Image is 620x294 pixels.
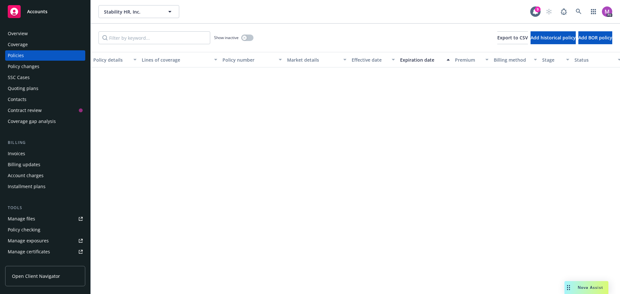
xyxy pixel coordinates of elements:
div: Expiration date [400,56,443,63]
a: Quoting plans [5,83,85,94]
button: Nova Assist [564,281,608,294]
button: Stage [540,52,572,67]
div: Policies [8,50,24,61]
a: Manage exposures [5,236,85,246]
div: Manage files [8,214,35,224]
img: photo [602,6,612,17]
div: Tools [5,205,85,211]
span: Nova Assist [578,285,603,290]
div: Policy checking [8,225,40,235]
a: SSC Cases [5,72,85,83]
div: Invoices [8,148,25,159]
button: Add historical policy [531,31,576,44]
a: Account charges [5,170,85,181]
div: Quoting plans [8,83,38,94]
a: Policies [5,50,85,61]
div: Overview [8,28,28,39]
span: Add historical policy [531,35,576,41]
button: Policy number [220,52,284,67]
a: Manage BORs [5,258,85,268]
div: Premium [455,56,481,63]
span: Accounts [27,9,47,14]
div: Stage [542,56,562,63]
a: Billing updates [5,159,85,170]
div: SSC Cases [8,72,30,83]
a: Accounts [5,3,85,21]
span: Stability HR, Inc. [104,8,160,15]
div: Contacts [8,94,26,105]
div: 9 [535,6,541,12]
button: Lines of coverage [139,52,220,67]
div: Billing method [494,56,530,63]
button: Effective date [349,52,398,67]
a: Coverage gap analysis [5,116,85,127]
a: Invoices [5,148,85,159]
a: Search [572,5,585,18]
a: Overview [5,28,85,39]
a: Start snowing [542,5,555,18]
span: Show inactive [214,35,239,40]
button: Premium [452,52,491,67]
div: Billing updates [8,159,40,170]
button: Expiration date [398,52,452,67]
div: Effective date [352,56,388,63]
button: Policy details [91,52,139,67]
div: Policy details [93,56,129,63]
button: Export to CSV [497,31,528,44]
div: Installment plans [8,181,46,192]
a: Switch app [587,5,600,18]
div: Lines of coverage [142,56,210,63]
span: Add BOR policy [578,35,612,41]
span: Export to CSV [497,35,528,41]
div: Manage exposures [8,236,49,246]
div: Policy changes [8,61,39,72]
a: Policy checking [5,225,85,235]
div: Drag to move [564,281,573,294]
button: Stability HR, Inc. [98,5,179,18]
div: Billing [5,139,85,146]
a: Coverage [5,39,85,50]
a: Installment plans [5,181,85,192]
div: Status [574,56,614,63]
button: Market details [284,52,349,67]
button: Add BOR policy [578,31,612,44]
a: Contract review [5,105,85,116]
a: Policy changes [5,61,85,72]
div: Account charges [8,170,44,181]
a: Manage files [5,214,85,224]
div: Contract review [8,105,42,116]
div: Policy number [222,56,275,63]
a: Contacts [5,94,85,105]
div: Coverage [8,39,28,50]
input: Filter by keyword... [98,31,210,44]
button: Billing method [491,52,540,67]
div: Market details [287,56,339,63]
div: Manage certificates [8,247,50,257]
a: Report a Bug [557,5,570,18]
div: Manage BORs [8,258,38,268]
span: Open Client Navigator [12,273,60,279]
a: Manage certificates [5,247,85,257]
div: Coverage gap analysis [8,116,56,127]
